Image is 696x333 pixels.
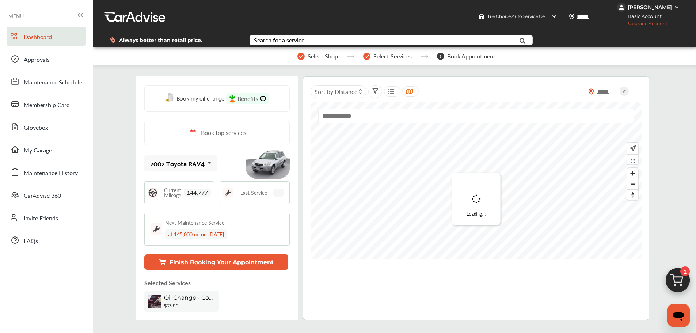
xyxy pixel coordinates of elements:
[24,33,52,42] span: Dashboard
[161,188,184,198] span: Current Mileage
[618,12,667,20] span: Basic Account
[223,188,233,198] img: maintenance_logo
[551,14,557,19] img: header-down-arrow.9dd2ce7d.svg
[144,121,290,145] a: Book top services
[315,87,357,96] span: Sort by :
[24,214,58,223] span: Invite Friends
[229,95,236,103] img: instacart-icon.73bd83c2.svg
[7,163,86,182] a: Maintenance History
[7,185,86,204] a: CarAdvise 360
[7,27,86,46] a: Dashboard
[611,11,611,22] img: header-divider.bc55588e.svg
[7,208,86,227] a: Invite Friends
[667,304,690,327] iframe: Button to launch messaging window
[164,303,179,309] b: $53.88
[165,219,224,226] div: Next Maintenance Service
[240,190,267,195] span: Last Service
[165,93,224,104] a: Book my oil change
[24,123,48,133] span: Glovebox
[680,266,690,276] span: 1
[627,189,638,200] button: Reset bearing to north
[24,101,70,110] span: Membership Card
[24,169,78,178] span: Maintenance History
[165,93,175,102] img: oil-change.e5047c97.svg
[628,4,672,11] div: [PERSON_NAME]
[363,53,370,60] img: stepper-checkmark.b5569197.svg
[628,144,636,152] img: recenter.ce011a49.svg
[569,14,575,19] img: location_vector.a44bc228.svg
[273,189,284,197] span: --
[627,179,638,189] button: Zoom out
[8,13,24,19] span: MENU
[447,53,495,60] span: Book Appointment
[452,173,501,225] div: Loading...
[144,279,191,287] p: Selected Services
[437,53,444,60] span: 3
[311,102,642,259] canvas: Map
[479,14,484,19] img: header-home-logo.8d720a4f.svg
[24,146,52,155] span: My Garage
[617,21,668,30] span: Upgrade Account
[297,53,305,60] img: stepper-checkmark.b5569197.svg
[7,117,86,136] a: Glovebox
[674,4,680,10] img: WGsFRI8htEPBVLJbROoPRyZpYNWhNONpIPPETTm6eUC0GeLEiAAAAAElFTkSuQmCC
[201,128,246,137] span: Book top services
[24,55,50,65] span: Approvals
[617,3,626,12] img: jVpblrzwTbfkPYzPPzSLxeg0AAAAASUVORK5CYII=
[254,37,304,43] div: Search for a service
[588,88,594,95] img: location_vector_orange.38f05af8.svg
[335,87,357,96] span: Distance
[110,37,115,43] img: dollor_label_vector.a70140d1.svg
[188,128,197,137] img: cal_icon.0803b883.svg
[24,236,38,246] span: FAQs
[7,231,86,250] a: FAQs
[347,55,354,58] img: stepper-arrow.e24c07c6.svg
[119,38,202,43] span: Always better than retail price.
[421,55,428,58] img: stepper-arrow.e24c07c6.svg
[176,93,224,103] span: Book my oil change
[164,294,215,301] span: Oil Change - Conventional
[150,160,205,167] div: 2002 Toyota RAV4
[7,140,86,159] a: My Garage
[627,168,638,179] button: Zoom in
[7,95,86,114] a: Membership Card
[165,229,227,239] div: at 145,000 mi on [DATE]
[660,265,695,300] img: cart_icon.3d0951e8.svg
[7,72,86,91] a: Maintenance Schedule
[144,254,288,270] button: Finish Booking Your Appointment
[246,147,290,180] img: mobile_0634_st0640_046.jpg
[7,49,86,68] a: Approvals
[627,190,638,200] span: Reset bearing to north
[24,78,82,87] span: Maintenance Schedule
[373,53,412,60] span: Select Services
[148,188,158,198] img: steering_logo
[151,223,162,235] img: maintenance_logo
[260,95,266,102] img: info-Icon.6181e609.svg
[24,191,61,201] span: CarAdvise 360
[308,53,338,60] span: Select Shop
[184,189,211,197] span: 144,777
[237,94,258,103] span: Benefits
[148,295,161,308] img: oil-change-thumb.jpg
